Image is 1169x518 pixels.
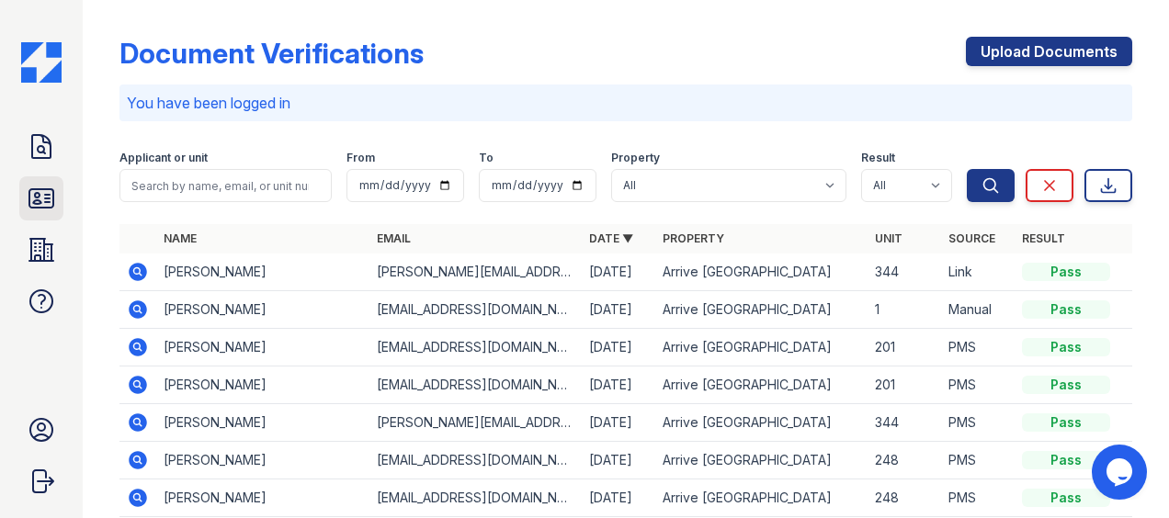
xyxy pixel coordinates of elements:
[589,231,633,245] a: Date ▼
[868,253,941,291] td: 344
[156,366,369,404] td: [PERSON_NAME]
[369,366,582,404] td: [EMAIL_ADDRESS][DOMAIN_NAME]
[941,253,1015,291] td: Link
[369,404,582,442] td: [PERSON_NAME][EMAIL_ADDRESS][DOMAIN_NAME]
[156,404,369,442] td: [PERSON_NAME]
[1022,413,1110,432] div: Pass
[369,291,582,329] td: [EMAIL_ADDRESS][DOMAIN_NAME]
[156,329,369,366] td: [PERSON_NAME]
[655,404,868,442] td: Arrive [GEOGRAPHIC_DATA]
[663,231,724,245] a: Property
[655,479,868,517] td: Arrive [GEOGRAPHIC_DATA]
[1022,451,1110,469] div: Pass
[369,329,582,366] td: [EMAIL_ADDRESS][DOMAIN_NAME]
[875,231,902,245] a: Unit
[655,442,868,479] td: Arrive [GEOGRAPHIC_DATA]
[655,329,868,366] td: Arrive [GEOGRAPHIC_DATA]
[655,253,868,291] td: Arrive [GEOGRAPHIC_DATA]
[369,442,582,479] td: [EMAIL_ADDRESS][DOMAIN_NAME]
[655,291,868,329] td: Arrive [GEOGRAPHIC_DATA]
[119,169,332,202] input: Search by name, email, or unit number
[1092,445,1151,500] iframe: chat widget
[582,404,655,442] td: [DATE]
[156,253,369,291] td: [PERSON_NAME]
[1022,300,1110,319] div: Pass
[941,366,1015,404] td: PMS
[127,92,1125,114] p: You have been logged in
[369,253,582,291] td: [PERSON_NAME][EMAIL_ADDRESS][DOMAIN_NAME]
[941,329,1015,366] td: PMS
[164,231,197,245] a: Name
[377,231,411,245] a: Email
[1022,338,1110,356] div: Pass
[1022,263,1110,281] div: Pass
[948,231,995,245] a: Source
[941,404,1015,442] td: PMS
[582,366,655,404] td: [DATE]
[21,42,62,83] img: CE_Icon_Blue-c292c112584629df590d857e76928e9f676e5b41ef8f769ba2f05ee15b207248.png
[582,329,655,366] td: [DATE]
[861,151,895,165] label: Result
[1022,231,1065,245] a: Result
[941,479,1015,517] td: PMS
[1022,489,1110,507] div: Pass
[655,366,868,404] td: Arrive [GEOGRAPHIC_DATA]
[582,479,655,517] td: [DATE]
[868,366,941,404] td: 201
[966,37,1132,66] a: Upload Documents
[941,442,1015,479] td: PMS
[119,37,424,70] div: Document Verifications
[156,479,369,517] td: [PERSON_NAME]
[1022,376,1110,394] div: Pass
[479,151,494,165] label: To
[346,151,375,165] label: From
[582,291,655,329] td: [DATE]
[868,442,941,479] td: 248
[941,291,1015,329] td: Manual
[369,479,582,517] td: [EMAIL_ADDRESS][DOMAIN_NAME]
[156,291,369,329] td: [PERSON_NAME]
[868,479,941,517] td: 248
[868,329,941,366] td: 201
[868,404,941,442] td: 344
[868,291,941,329] td: 1
[611,151,660,165] label: Property
[156,442,369,479] td: [PERSON_NAME]
[582,442,655,479] td: [DATE]
[119,151,208,165] label: Applicant or unit
[582,253,655,291] td: [DATE]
